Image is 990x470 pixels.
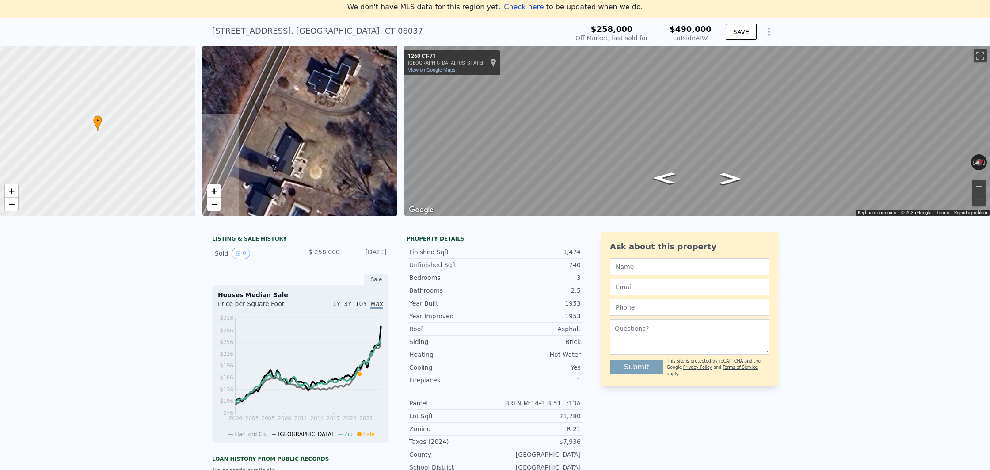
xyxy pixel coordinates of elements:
[363,431,375,437] span: Sale
[710,170,751,187] path: Go Northeast, CT-71
[220,315,233,321] tspan: $318
[504,3,544,11] span: Check here
[212,25,423,37] div: [STREET_ADDRESS] , [GEOGRAPHIC_DATA] , CT 06037
[404,46,990,216] div: Street View
[220,398,233,404] tspan: $106
[5,198,18,211] a: Zoom out
[409,337,495,346] div: Siding
[333,300,340,307] span: 1Y
[218,290,383,299] div: Houses Median Sale
[220,374,233,381] tspan: $166
[982,154,987,170] button: Rotate clockwise
[215,248,293,259] div: Sold
[610,258,769,275] input: Name
[310,415,324,421] tspan: 2014
[409,286,495,295] div: Bathrooms
[495,299,581,308] div: 1953
[495,450,581,459] div: [GEOGRAPHIC_DATA]
[278,431,334,437] span: [GEOGRAPHIC_DATA]
[972,180,986,193] button: Zoom in
[901,210,931,215] span: © 2025 Google
[495,412,581,420] div: 21,780
[974,49,987,62] button: Toggle fullscreen view
[610,360,663,374] button: Submit
[235,431,267,437] span: Hartford Co.
[954,210,987,215] a: Report a problem
[409,299,495,308] div: Year Built
[490,58,496,68] a: Show location on map
[643,169,685,187] path: Go Southwest, CT-71
[409,363,495,372] div: Cooling
[495,260,581,269] div: 740
[212,235,389,244] div: LISTING & SALE HISTORY
[344,300,351,307] span: 3Y
[220,386,233,393] tspan: $136
[610,279,769,295] input: Email
[409,412,495,420] div: Lot Sqft
[212,455,389,462] div: Loan history from public records
[409,248,495,256] div: Finished Sqft
[495,337,581,346] div: Brick
[308,248,340,256] span: $ 258,000
[495,248,581,256] div: 1,474
[409,260,495,269] div: Unfinished Sqft
[229,415,243,421] tspan: 2000
[495,286,581,295] div: 2.5
[760,23,778,41] button: Show Options
[409,325,495,333] div: Roof
[409,350,495,359] div: Heating
[409,273,495,282] div: Bedrooms
[409,376,495,385] div: Fireplaces
[858,210,896,216] button: Keyboard shortcuts
[408,60,483,66] div: [GEOGRAPHIC_DATA], [US_STATE]
[971,156,988,168] button: Reset the view
[343,415,357,421] tspan: 2020
[5,184,18,198] a: Zoom in
[670,34,712,42] div: Lotside ARV
[344,431,353,437] span: Zip
[495,399,581,408] div: BRLN M:14-3 B:51 L:13A
[218,299,301,313] div: Price per Square Foot
[93,117,102,125] span: •
[9,199,15,210] span: −
[408,53,483,60] div: 1260 CT-71
[9,185,15,196] span: +
[364,274,389,285] div: Sale
[575,34,648,42] div: Off Market, last sold for
[294,415,308,421] tspan: 2011
[409,437,495,446] div: Taxes (2024)
[220,363,233,369] tspan: $196
[723,365,758,370] a: Terms of Service
[495,273,581,282] div: 3
[495,437,581,446] div: $7,936
[408,67,456,73] a: View on Google Maps
[220,351,233,357] tspan: $226
[207,184,221,198] a: Zoom in
[683,365,712,370] a: Privacy Policy
[245,415,259,421] tspan: 2003
[495,376,581,385] div: 1
[670,24,712,34] span: $490,000
[937,210,949,215] a: Terms
[262,415,275,421] tspan: 2005
[220,328,233,334] tspan: $286
[409,450,495,459] div: County
[347,2,643,12] div: We don't have MLS data for this region yet.
[207,198,221,211] a: Zoom out
[726,24,757,40] button: SAVE
[407,204,436,216] a: Open this area in Google Maps (opens a new window)
[409,424,495,433] div: Zoning
[211,199,217,210] span: −
[495,424,581,433] div: R-21
[407,204,436,216] img: Google
[610,241,769,253] div: Ask about this property
[232,248,250,259] button: View historical data
[972,193,986,206] button: Zoom out
[495,350,581,359] div: Hot Water
[610,299,769,316] input: Phone
[347,248,386,259] div: [DATE]
[370,300,383,309] span: Max
[220,339,233,345] tspan: $256
[355,300,367,307] span: 10Y
[667,358,769,377] div: This site is protected by reCAPTCHA and the Google and apply.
